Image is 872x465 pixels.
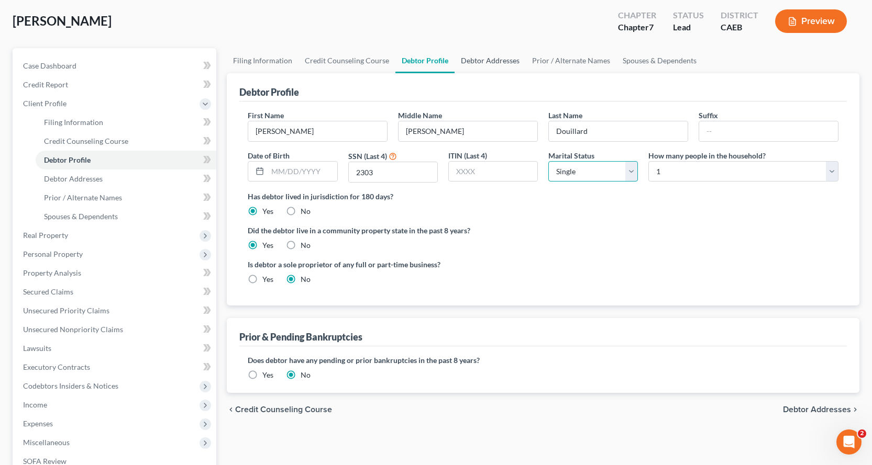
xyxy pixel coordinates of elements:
span: Prior / Alternate Names [44,193,122,202]
a: Prior / Alternate Names [526,48,616,73]
input: MM/DD/YYYY [268,162,337,182]
a: Credit Report [15,75,216,94]
button: chevron_left Credit Counseling Course [227,405,332,414]
div: Prior & Pending Bankruptcies [239,331,362,343]
a: Property Analysis [15,264,216,282]
a: Debtor Addresses [455,48,526,73]
input: -- [699,121,838,141]
a: Spouses & Dependents [36,207,216,226]
label: Marital Status [548,150,594,161]
span: Client Profile [23,99,67,108]
div: CAEB [721,21,758,33]
a: Spouses & Dependents [616,48,703,73]
input: -- [549,121,688,141]
span: Credit Counseling Course [44,137,128,145]
label: No [301,240,311,251]
span: Filing Information [44,118,103,127]
a: Prior / Alternate Names [36,188,216,207]
label: First Name [248,110,284,121]
label: Yes [262,370,273,380]
label: No [301,370,311,380]
label: Date of Birth [248,150,290,161]
input: -- [248,121,387,141]
label: No [301,274,311,285]
span: Property Analysis [23,268,81,277]
i: chevron_right [851,405,859,414]
a: Debtor Addresses [36,169,216,188]
a: Credit Counseling Course [299,48,395,73]
span: Credit Counseling Course [235,405,332,414]
iframe: Intercom live chat [836,429,862,455]
label: SSN (Last 4) [348,151,387,162]
span: Miscellaneous [23,438,70,447]
div: Chapter [618,21,656,33]
a: Unsecured Priority Claims [15,301,216,320]
a: Debtor Profile [36,151,216,169]
div: Debtor Profile [239,86,299,98]
span: Debtor Addresses [783,405,851,414]
label: Middle Name [398,110,442,121]
span: Codebtors Insiders & Notices [23,381,118,390]
div: Lead [673,21,704,33]
span: Expenses [23,419,53,428]
span: Case Dashboard [23,61,76,70]
a: Debtor Profile [395,48,455,73]
div: Chapter [618,9,656,21]
a: Filing Information [36,113,216,132]
span: Lawsuits [23,344,51,353]
div: District [721,9,758,21]
label: Yes [262,274,273,285]
button: Debtor Addresses chevron_right [783,405,859,414]
button: Preview [775,9,847,33]
span: Income [23,400,47,409]
label: Is debtor a sole proprietor of any full or part-time business? [248,259,538,270]
input: XXXX [449,162,537,182]
label: How many people in the household? [648,150,766,161]
span: 2 [858,429,866,438]
a: Lawsuits [15,339,216,358]
label: Does debtor have any pending or prior bankruptcies in the past 8 years? [248,355,838,366]
a: Filing Information [227,48,299,73]
span: Personal Property [23,249,83,258]
span: Real Property [23,231,68,240]
span: Credit Report [23,80,68,89]
label: Last Name [548,110,582,121]
span: Secured Claims [23,287,73,296]
span: Spouses & Dependents [44,212,118,221]
a: Case Dashboard [15,56,216,75]
span: Unsecured Priority Claims [23,306,109,315]
span: 7 [649,22,654,32]
input: XXXX [349,162,437,182]
div: Status [673,9,704,21]
label: Yes [262,240,273,251]
label: Suffix [699,110,718,121]
span: [PERSON_NAME] [13,13,112,28]
i: chevron_left [227,405,235,414]
span: Unsecured Nonpriority Claims [23,325,123,334]
label: ITIN (Last 4) [448,150,487,161]
a: Credit Counseling Course [36,132,216,151]
a: Executory Contracts [15,358,216,377]
a: Secured Claims [15,282,216,301]
a: Unsecured Nonpriority Claims [15,320,216,339]
label: Did the debtor live in a community property state in the past 8 years? [248,225,838,236]
label: Yes [262,206,273,217]
span: Debtor Profile [44,155,91,164]
span: Debtor Addresses [44,174,103,183]
label: Has debtor lived in jurisdiction for 180 days? [248,191,838,202]
span: Executory Contracts [23,362,90,371]
label: No [301,206,311,217]
input: M.I [399,121,537,141]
